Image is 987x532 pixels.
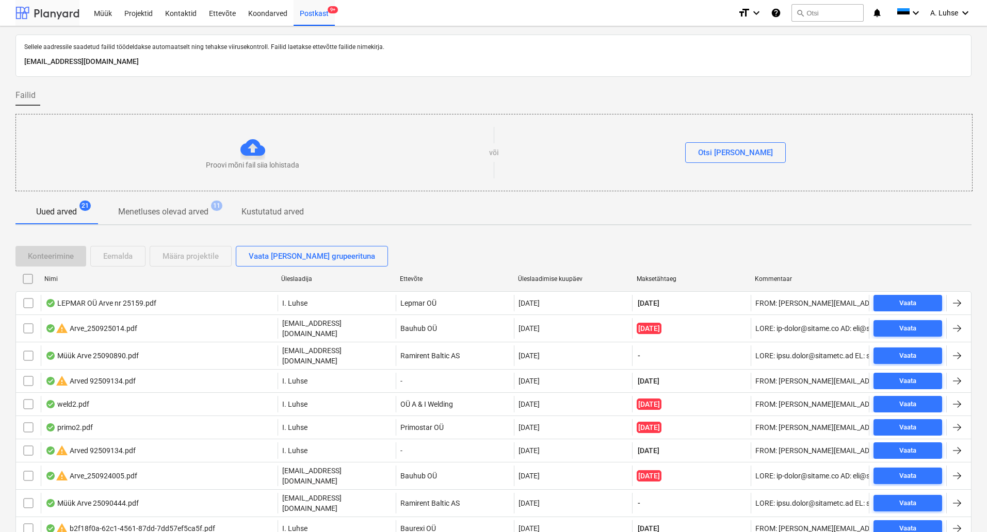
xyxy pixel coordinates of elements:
p: Sellele aadressile saadetud failid töödeldakse automaatselt ning tehakse viirusekontroll. Failid ... [24,43,963,52]
button: Vaata [873,468,942,484]
div: Otsi [PERSON_NAME] [698,146,773,159]
p: Menetluses olevad arved [118,206,208,218]
div: Vaata [899,375,916,387]
div: - [396,373,514,389]
p: Kustutatud arved [241,206,304,218]
p: I. Luhse [282,399,308,409]
span: [DATE] [637,376,660,386]
button: Vaata [873,442,942,459]
div: Müük Arve 25090444.pdf [45,499,139,507]
div: [DATE] [519,446,540,455]
span: 9+ [328,6,338,13]
div: [DATE] [519,472,540,480]
div: Bauhub OÜ [396,465,514,486]
div: Primostar OÜ [396,419,514,436]
div: Bauhub OÜ [396,318,514,339]
span: [DATE] [637,445,660,456]
span: - [637,498,641,508]
div: Vaata [PERSON_NAME] grupeerituna [249,250,375,263]
span: warning [56,470,68,482]
div: Vaata [899,323,916,335]
span: [DATE] [637,470,661,481]
div: Vaata [899,350,916,362]
div: [DATE] [519,499,540,507]
button: Vaata [873,373,942,389]
div: [DATE] [519,423,540,431]
div: Lepmar OÜ [396,295,514,311]
p: [EMAIL_ADDRESS][DOMAIN_NAME] [282,465,392,486]
p: [EMAIL_ADDRESS][DOMAIN_NAME] [282,493,392,513]
p: [EMAIL_ADDRESS][DOMAIN_NAME] [282,318,392,339]
p: I. Luhse [282,376,308,386]
p: [EMAIL_ADDRESS][DOMAIN_NAME] [24,56,963,68]
div: Vaata [899,470,916,482]
button: Vaata [873,495,942,511]
span: warning [56,322,68,335]
p: Proovi mõni fail siia lohistada [206,160,299,170]
div: Andmed failist loetud [45,299,56,307]
div: Andmed failist loetud [45,400,56,408]
div: Vaata [899,497,916,509]
span: - [637,351,641,361]
span: [DATE] [637,422,661,433]
div: Andmed failist loetud [45,377,56,385]
button: Vaata [PERSON_NAME] grupeerituna [236,246,388,267]
div: - [396,442,514,459]
div: Ramirent Baltic AS [396,345,514,366]
div: Müük Arve 25090890.pdf [45,352,139,360]
p: I. Luhse [282,298,308,308]
div: Vaata [899,297,916,309]
div: Üleslaadija [281,275,392,282]
div: Andmed failist loetud [45,446,56,455]
p: [EMAIL_ADDRESS][DOMAIN_NAME] [282,345,392,366]
div: Vaata [899,445,916,457]
button: Vaata [873,320,942,337]
div: Andmed failist loetud [45,423,56,431]
div: Arve_250924005.pdf [45,470,137,482]
div: Andmed failist loetud [45,499,56,507]
div: Ettevõte [400,275,510,282]
span: Failid [15,89,36,102]
p: või [489,147,499,158]
div: [DATE] [519,299,540,307]
span: [DATE] [637,323,661,334]
div: Maksetähtaeg [637,275,747,282]
div: Kommentaar [755,275,865,282]
div: [DATE] [519,324,540,332]
div: Vaata [899,422,916,434]
div: Vestlusvidin [935,483,987,532]
p: Uued arved [36,206,77,218]
div: Arve_250925014.pdf [45,322,137,335]
div: LEPMAR OÜ Arve nr 25159.pdf [45,299,156,307]
div: Ramirent Baltic AS [396,493,514,513]
div: [DATE] [519,352,540,360]
div: [DATE] [519,400,540,408]
div: [DATE] [519,377,540,385]
button: Vaata [873,295,942,311]
div: Andmed failist loetud [45,472,56,480]
span: [DATE] [637,398,661,410]
iframe: Chat Widget [935,483,987,532]
p: I. Luhse [282,445,308,456]
span: warning [56,444,68,457]
div: Andmed failist loetud [45,352,56,360]
span: 11 [211,201,222,211]
p: I. Luhse [282,422,308,433]
span: 21 [79,201,91,211]
div: Andmed failist loetud [45,324,56,332]
span: warning [56,375,68,387]
button: Vaata [873,347,942,364]
div: Vaata [899,398,916,410]
div: Nimi [44,275,273,282]
div: Üleslaadimise kuupäev [518,275,628,282]
span: [DATE] [637,298,660,308]
button: Vaata [873,419,942,436]
div: Arved 92509134.pdf [45,444,136,457]
div: Proovi mõni fail siia lohistadavõiOtsi [PERSON_NAME] [15,114,973,191]
div: Arved 92509134.pdf [45,375,136,387]
button: Otsi [PERSON_NAME] [685,142,786,163]
div: weld2.pdf [45,400,89,408]
div: primo2.pdf [45,423,93,431]
button: Vaata [873,396,942,412]
div: OÜ A & I Welding [396,396,514,412]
